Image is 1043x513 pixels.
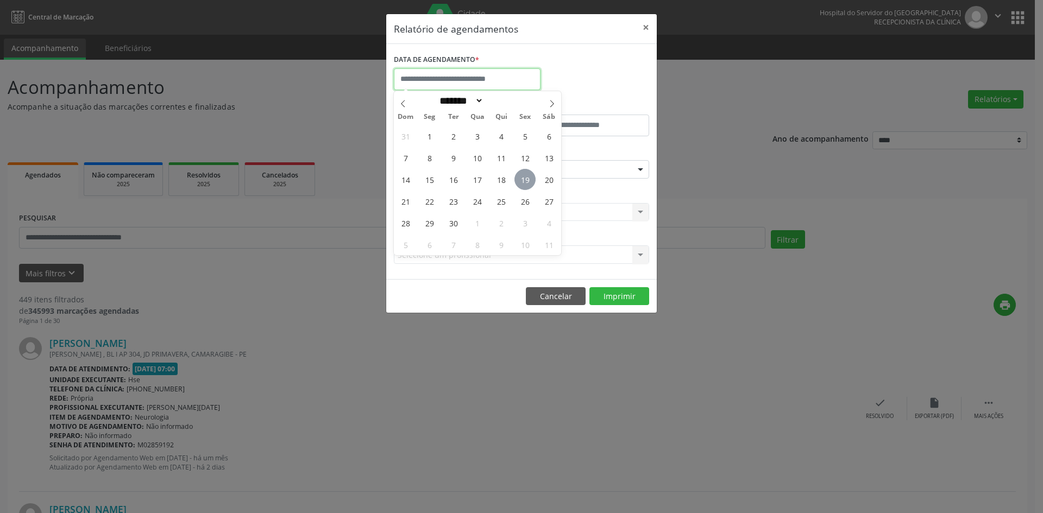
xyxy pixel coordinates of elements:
span: Setembro 8, 2025 [419,147,440,168]
span: Setembro 23, 2025 [443,191,464,212]
span: Setembro 10, 2025 [467,147,488,168]
span: Setembro 3, 2025 [467,125,488,147]
span: Setembro 13, 2025 [538,147,560,168]
span: Setembro 22, 2025 [419,191,440,212]
span: Setembro 28, 2025 [395,212,416,233]
span: Setembro 20, 2025 [538,169,560,190]
span: Ter [442,113,466,121]
span: Setembro 2, 2025 [443,125,464,147]
span: Outubro 11, 2025 [538,234,560,255]
span: Qua [466,113,489,121]
span: Setembro 4, 2025 [491,125,512,147]
span: Setembro 18, 2025 [491,169,512,190]
span: Setembro 12, 2025 [514,147,536,168]
span: Sex [513,113,537,121]
span: Setembro 9, 2025 [443,147,464,168]
span: Outubro 5, 2025 [395,234,416,255]
h5: Relatório de agendamentos [394,22,518,36]
span: Seg [418,113,442,121]
span: Agosto 31, 2025 [395,125,416,147]
span: Setembro 29, 2025 [419,212,440,233]
span: Setembro 17, 2025 [467,169,488,190]
span: Outubro 3, 2025 [514,212,536,233]
span: Outubro 10, 2025 [514,234,536,255]
span: Qui [489,113,513,121]
span: Outubro 1, 2025 [467,212,488,233]
label: ATÉ [524,98,649,115]
span: Outubro 4, 2025 [538,212,560,233]
button: Close [635,14,657,41]
span: Outubro 9, 2025 [491,234,512,255]
span: Setembro 7, 2025 [395,147,416,168]
span: Setembro 25, 2025 [491,191,512,212]
span: Setembro 27, 2025 [538,191,560,212]
span: Setembro 26, 2025 [514,191,536,212]
span: Outubro 6, 2025 [419,234,440,255]
label: DATA DE AGENDAMENTO [394,52,479,68]
span: Outubro 8, 2025 [467,234,488,255]
span: Setembro 21, 2025 [395,191,416,212]
select: Month [436,95,483,106]
input: Year [483,95,519,106]
span: Setembro 30, 2025 [443,212,464,233]
span: Setembro 15, 2025 [419,169,440,190]
span: Sáb [537,113,561,121]
span: Setembro 14, 2025 [395,169,416,190]
span: Setembro 16, 2025 [443,169,464,190]
span: Outubro 2, 2025 [491,212,512,233]
span: Setembro 5, 2025 [514,125,536,147]
span: Setembro 24, 2025 [467,191,488,212]
span: Dom [394,113,418,121]
button: Imprimir [589,287,649,306]
span: Setembro 11, 2025 [491,147,512,168]
span: Setembro 1, 2025 [419,125,440,147]
button: Cancelar [526,287,586,306]
span: Outubro 7, 2025 [443,234,464,255]
span: Setembro 19, 2025 [514,169,536,190]
span: Setembro 6, 2025 [538,125,560,147]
